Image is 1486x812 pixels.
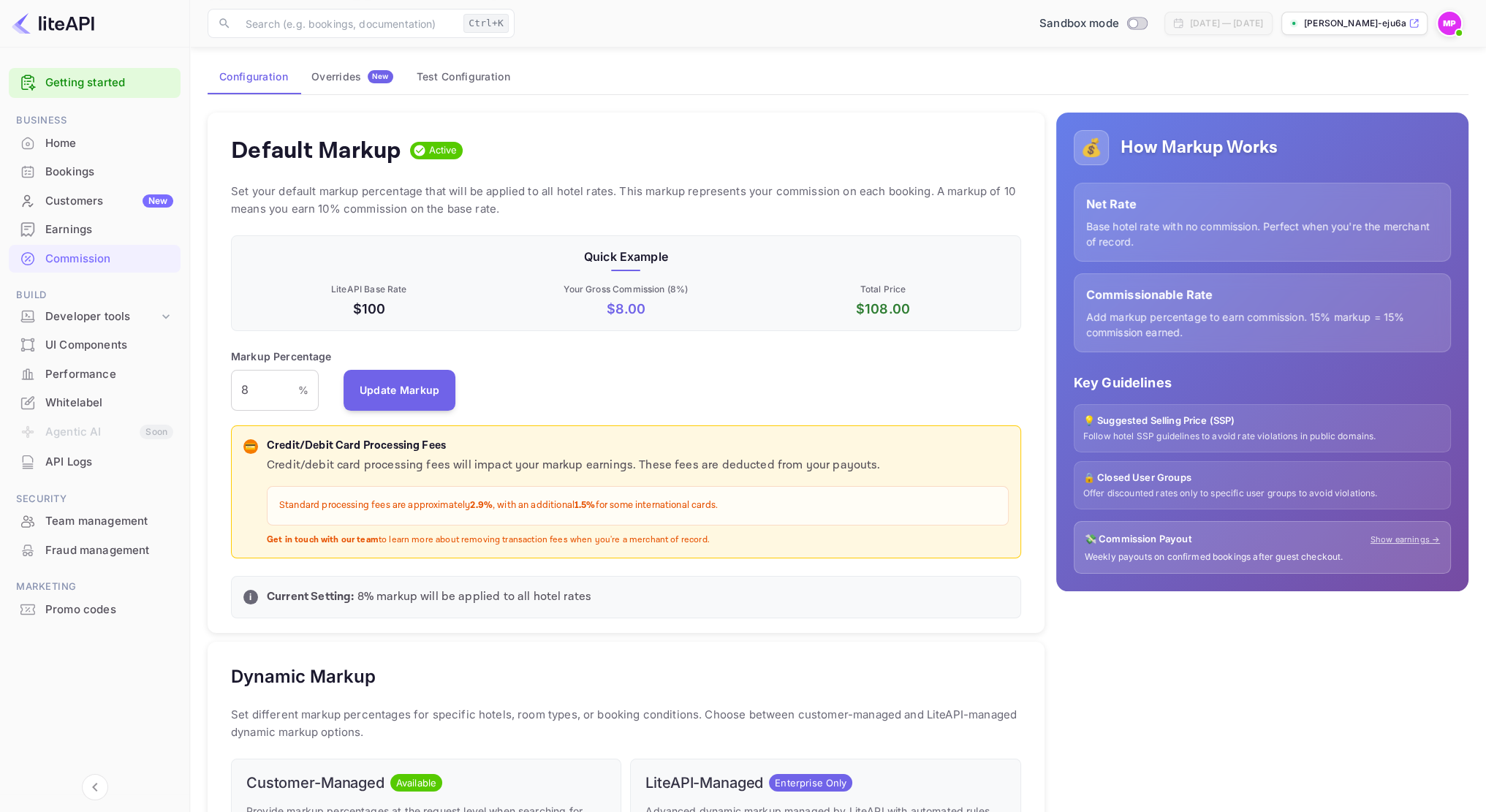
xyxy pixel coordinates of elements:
span: Build [9,287,181,303]
div: Customers [45,193,173,210]
p: 💰 [1080,134,1102,161]
p: Set your default markup percentage that will be applied to all hotel rates. This markup represent... [231,183,1021,218]
a: Team management [9,507,181,534]
div: Developer tools [45,308,159,325]
div: Overrides [311,70,393,83]
div: Switch to Production mode [1034,15,1153,32]
a: Home [9,129,181,156]
button: Test Configuration [405,59,522,94]
div: Promo codes [9,596,181,624]
span: Sandbox mode [1039,15,1119,32]
input: 0 [231,370,298,411]
div: Bookings [9,158,181,186]
p: $ 108.00 [757,299,1009,319]
a: Commission [9,245,181,272]
div: Team management [45,513,173,530]
div: UI Components [9,331,181,360]
p: 💡 Suggested Selling Price (SSP) [1083,414,1441,428]
p: 🔒 Closed User Groups [1083,471,1441,485]
h6: LiteAPI-Managed [645,774,763,792]
div: API Logs [9,448,181,477]
div: Performance [45,366,173,383]
p: to learn more about removing transaction fees when you're a merchant of record. [267,534,1009,547]
div: Home [45,135,173,152]
div: New [143,194,173,208]
div: Promo codes [45,602,173,618]
div: Team management [9,507,181,536]
a: Show earnings → [1371,534,1440,546]
span: Active [423,143,463,158]
p: Set different markup percentages for specific hotels, room types, or booking conditions. Choose b... [231,706,1021,741]
h4: Default Markup [231,136,401,165]
p: Base hotel rate with no commission. Perfect when you're the merchant of record. [1086,219,1438,249]
div: Whitelabel [9,389,181,417]
p: Weekly payouts on confirmed bookings after guest checkout. [1085,551,1440,564]
p: Quick Example [243,248,1009,265]
div: Earnings [9,216,181,244]
div: Fraud management [9,536,181,565]
span: Available [390,776,442,791]
p: Key Guidelines [1074,373,1451,392]
p: Standard processing fees are approximately , with an additional for some international cards. [279,498,996,513]
h5: Dynamic Markup [231,665,376,688]
span: Enterprise Only [769,776,852,791]
div: Commission [45,251,173,267]
p: Offer discounted rates only to specific user groups to avoid violations. [1083,487,1441,500]
div: [DATE] — [DATE] [1190,17,1263,30]
p: [PERSON_NAME]-eju6a.nuit... [1304,17,1406,30]
p: 8 % markup will be applied to all hotel rates [267,588,1009,606]
div: Earnings [45,221,173,238]
p: % [298,382,308,398]
p: Your Gross Commission ( 8 %) [501,283,752,296]
button: Configuration [208,59,300,94]
a: Fraud management [9,536,181,564]
strong: 1.5% [575,499,596,512]
span: Security [9,491,181,507]
p: Markup Percentage [231,349,332,364]
p: $ 8.00 [501,299,752,319]
a: Bookings [9,158,181,185]
button: Update Markup [344,370,456,411]
p: $100 [243,299,495,319]
input: Search (e.g. bookings, documentation) [237,9,458,38]
p: LiteAPI Base Rate [243,283,495,296]
p: 💸 Commission Payout [1085,532,1192,547]
div: Fraud management [45,542,173,559]
div: CustomersNew [9,187,181,216]
img: LiteAPI logo [12,12,94,35]
p: Credit/debit card processing fees will impact your markup earnings. These fees are deducted from ... [267,457,1009,474]
a: CustomersNew [9,187,181,214]
p: Follow hotel SSP guidelines to avoid rate violations in public domains. [1083,430,1441,443]
h6: Customer-Managed [246,774,384,792]
strong: Get in touch with our team [267,534,379,545]
a: Whitelabel [9,389,181,416]
a: Earnings [9,216,181,243]
div: Ctrl+K [463,14,509,33]
div: Whitelabel [45,395,173,411]
div: Home [9,129,181,158]
a: Performance [9,360,181,387]
div: Getting started [9,68,181,98]
p: Net Rate [1086,195,1438,213]
p: 💳 [245,440,256,453]
span: New [368,72,393,81]
strong: 2.9% [470,499,493,512]
span: Business [9,113,181,129]
p: Total Price [757,283,1009,296]
div: Performance [9,360,181,389]
strong: Current Setting: [267,589,354,604]
a: Getting started [45,75,173,91]
h5: How Markup Works [1121,136,1278,159]
a: API Logs [9,448,181,475]
div: Commission [9,245,181,273]
p: Credit/Debit Card Processing Fees [267,438,1009,455]
span: Marketing [9,579,181,595]
p: Commissionable Rate [1086,286,1438,303]
a: UI Components [9,331,181,358]
p: i [249,591,251,604]
p: Add markup percentage to earn commission. 15% markup = 15% commission earned. [1086,309,1438,340]
div: API Logs [45,454,173,471]
div: Developer tools [9,304,181,330]
a: Promo codes [9,596,181,623]
button: Collapse navigation [82,774,108,800]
